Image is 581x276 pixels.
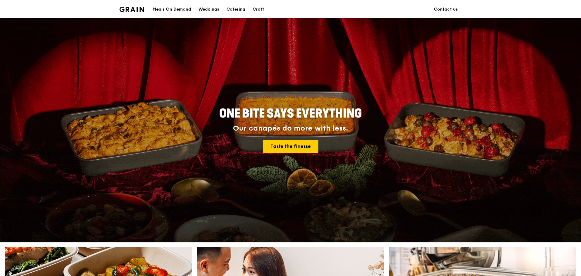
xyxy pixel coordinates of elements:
[195,0,223,18] a: Weddings
[263,140,318,153] a: Taste the finesse
[119,7,144,12] img: Grain
[181,124,400,133] div: Our canapés do more with less.
[430,0,462,18] a: Contact us
[227,0,245,18] div: Catering
[198,0,219,18] div: Weddings
[223,0,249,18] a: Catering
[153,0,191,18] div: Meals On Demand
[253,0,264,18] div: Craft
[249,0,268,18] a: Craft
[219,106,362,121] span: ONE BITE SAYS EVERYTHING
